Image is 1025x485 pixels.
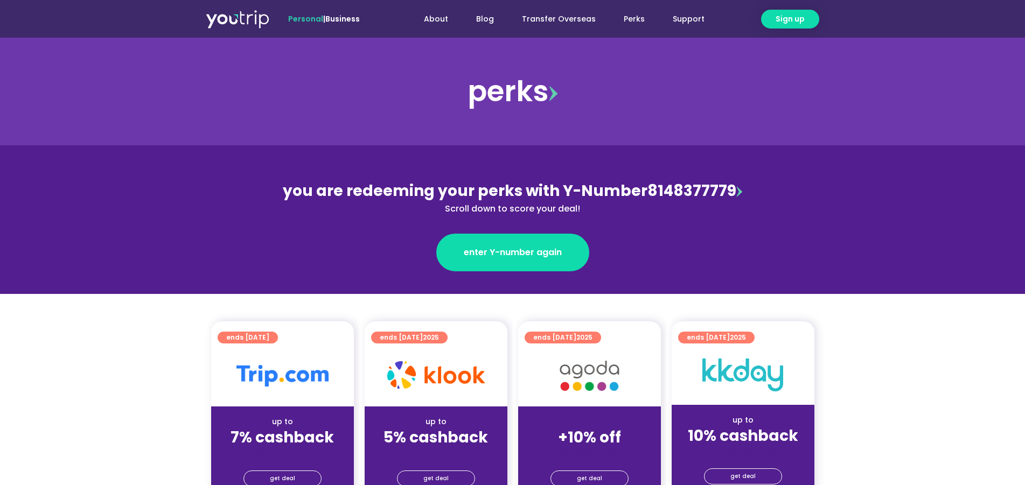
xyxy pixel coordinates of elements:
[525,332,601,343] a: ends [DATE]2025
[687,332,746,343] span: ends [DATE]
[508,9,610,29] a: Transfer Overseas
[380,332,439,343] span: ends [DATE]
[462,9,508,29] a: Blog
[576,333,592,342] span: 2025
[464,246,562,259] span: enter Y-number again
[761,10,819,29] a: Sign up
[325,13,360,24] a: Business
[730,333,746,342] span: 2025
[373,416,499,427] div: up to
[776,13,805,25] span: Sign up
[283,180,647,201] span: you are redeeming your perks with Y-Number
[436,234,589,271] a: enter Y-number again
[423,333,439,342] span: 2025
[678,332,755,343] a: ends [DATE]2025
[410,9,462,29] a: About
[533,332,592,343] span: ends [DATE]
[527,447,652,459] div: (for stays only)
[558,427,621,448] strong: +10% off
[279,180,747,215] div: 8148377779
[288,13,323,24] span: Personal
[288,13,360,24] span: |
[220,416,345,427] div: up to
[226,332,269,343] span: ends [DATE]
[704,468,782,484] a: get deal
[680,446,806,457] div: (for stays only)
[659,9,719,29] a: Support
[383,427,488,448] strong: 5% cashback
[580,416,599,427] span: up to
[218,332,278,343] a: ends [DATE]
[373,447,499,459] div: (for stays only)
[680,414,806,426] div: up to
[610,9,659,29] a: Perks
[279,202,747,215] div: Scroll down to score your deal!
[220,447,345,459] div: (for stays only)
[730,469,756,484] span: get deal
[371,332,448,343] a: ends [DATE]2025
[688,425,798,446] strong: 10% cashback
[389,9,719,29] nav: Menu
[231,427,334,448] strong: 7% cashback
